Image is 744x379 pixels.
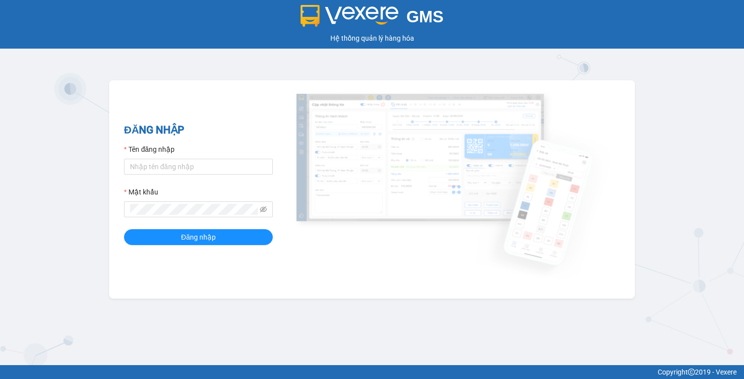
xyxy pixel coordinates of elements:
a: GMS [301,15,444,23]
input: Tên đăng nhập [124,159,273,175]
img: logo 2 [301,5,399,27]
button: Đăng nhập [124,229,273,245]
label: Tên đăng nhập [124,144,175,155]
span: copyright [688,369,695,376]
span: eye-invisible [260,206,267,213]
div: Hệ thống quản lý hàng hóa [2,33,742,44]
span: Đăng nhập [181,232,216,243]
h2: ĐĂNG NHẬP [124,122,273,138]
div: Copyright 2019 - Vexere [7,367,737,378]
span: GMS [406,7,443,26]
label: Mật khẩu [124,187,158,197]
input: Mật khẩu [130,204,258,215]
